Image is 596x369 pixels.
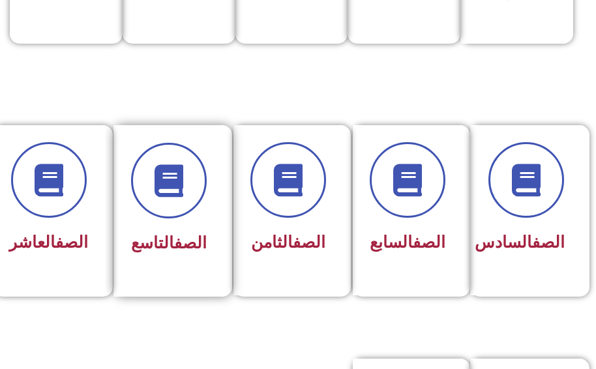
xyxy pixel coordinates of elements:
[174,233,207,252] a: الصف
[532,233,565,252] a: الصف
[293,233,325,252] a: الصف
[475,233,565,252] span: السادس
[9,233,88,252] span: العاشر
[370,233,445,252] span: السابع
[413,233,445,252] a: الصف
[55,233,88,252] a: الصف
[251,233,325,252] span: الثامن
[131,233,207,252] span: التاسع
